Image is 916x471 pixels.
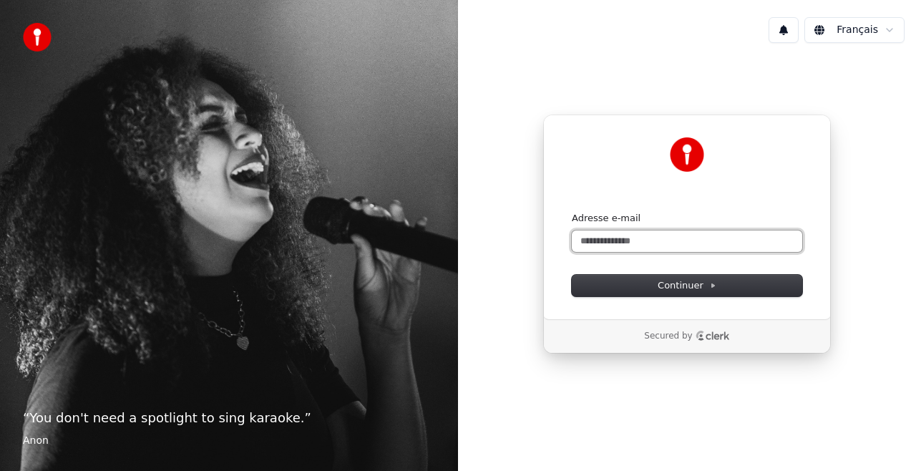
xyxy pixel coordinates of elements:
[572,212,640,225] label: Adresse e-mail
[23,434,435,448] footer: Anon
[23,23,52,52] img: youka
[644,331,692,342] p: Secured by
[658,279,716,292] span: Continuer
[23,408,435,428] p: “ You don't need a spotlight to sing karaoke. ”
[670,137,704,172] img: Youka
[572,275,802,296] button: Continuer
[696,331,730,341] a: Clerk logo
